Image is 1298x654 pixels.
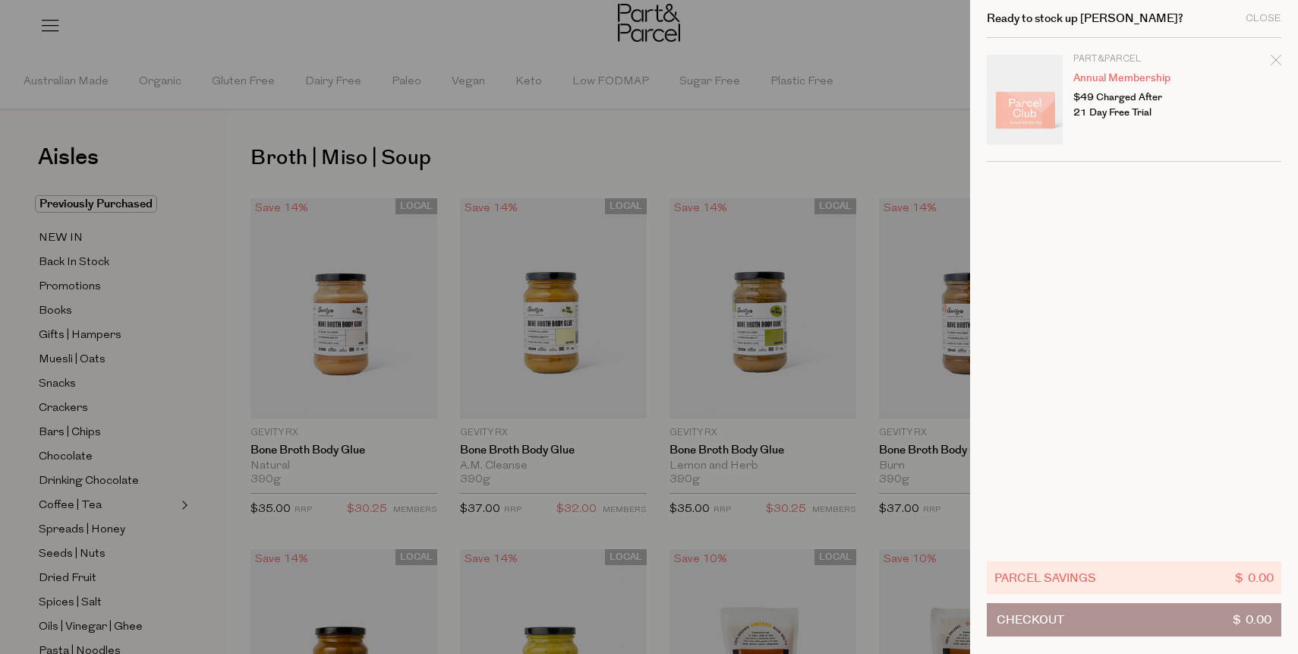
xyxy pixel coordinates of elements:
[1246,14,1281,24] div: Close
[1073,55,1191,64] p: Part&Parcel
[987,13,1183,24] h2: Ready to stock up [PERSON_NAME]?
[1073,90,1191,120] p: $49 Charged After 21 Day Free Trial
[1235,569,1274,586] span: $ 0.00
[1271,52,1281,73] div: Remove Annual Membership
[997,604,1064,636] span: Checkout
[1233,604,1271,636] span: $ 0.00
[987,603,1281,637] button: Checkout$ 0.00
[1073,73,1191,84] a: Annual Membership
[994,569,1096,586] span: Parcel Savings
